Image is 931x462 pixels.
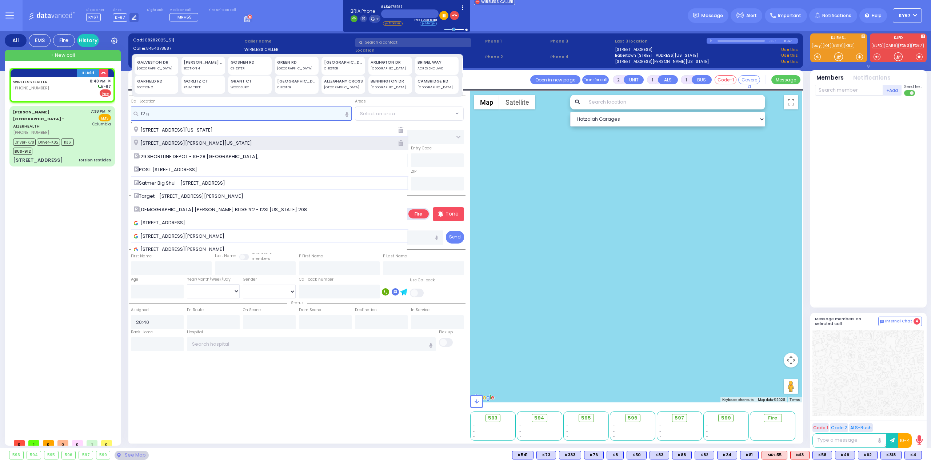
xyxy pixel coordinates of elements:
img: google_icon.svg [134,248,138,252]
img: google_icon.svg [134,221,138,225]
span: 0 [14,440,25,446]
div: K81 [740,451,759,459]
img: google_icon.svg [134,234,138,238]
span: Target - [STREET_ADDRESS][PERSON_NAME] [134,193,246,200]
label: Gender [243,277,257,282]
img: Google [472,393,496,402]
span: ✕ [108,108,111,115]
span: Select an area [360,110,395,117]
button: Toggle fullscreen view [784,95,798,109]
span: - [519,434,522,439]
div: GREEN RD [277,59,316,65]
div: BLS [627,451,647,459]
label: Pick up [439,329,453,335]
span: 597 [675,414,684,422]
span: K-67 [113,13,127,22]
div: BLS [672,451,692,459]
label: From Scene [299,307,321,313]
div: WOODBURY [231,85,269,90]
span: 0 [101,440,112,446]
span: Help [872,12,882,19]
button: Members [816,74,844,82]
label: In Service [411,307,429,313]
span: 129 SHORTLINE DEPOT - 10-28 [GEOGRAPHIC_DATA], [134,153,261,160]
span: 595 [581,414,591,422]
label: Call back number [299,277,333,282]
button: KY67 [893,8,922,23]
div: BLS [717,451,737,459]
div: BLS [904,451,922,459]
li: Transfer [383,21,403,26]
span: Fire [768,414,777,422]
button: ALS [658,75,678,84]
button: BUS [692,75,712,84]
span: Driver-K78 [13,138,36,146]
button: Send [446,231,464,244]
a: Use this [781,47,798,53]
span: BUS-912 [13,148,32,155]
span: ✕ [108,78,111,84]
span: Columbia [92,121,111,127]
div: BLS [559,451,581,459]
span: 593 [488,414,498,422]
span: 8:40 PM [90,79,105,84]
a: AIZERHEALTH [13,109,64,129]
span: 8454678587 [381,5,439,9]
div: [GEOGRAPHIC_DATA] [417,85,456,90]
span: KY67 [899,12,911,19]
div: BLS [835,451,855,459]
a: bay [812,43,822,48]
button: Internal Chat 4 [878,317,922,326]
span: [STREET_ADDRESS][US_STATE] [134,126,215,134]
div: K49 [835,451,855,459]
label: Turn off text [904,89,916,97]
img: message.svg [693,13,699,18]
button: +Add [883,85,902,96]
a: KJFD [872,43,883,48]
span: - [706,434,708,439]
div: GORLITZ CT [184,78,223,84]
div: MRH55 [762,451,787,459]
span: members [252,256,270,261]
span: - [519,429,522,434]
span: [DEMOGRAPHIC_DATA] [PERSON_NAME] BLDG #2 - 1231 [US_STATE] 208 [134,206,309,213]
div: All [5,34,27,47]
div: 596 [62,451,76,459]
label: Fire [408,209,429,218]
button: Show satellite imagery [499,95,535,109]
p: Tone [445,210,459,218]
label: En Route [187,307,204,313]
a: K318 [832,43,843,48]
div: BLS [740,451,759,459]
label: Destination [355,307,377,313]
div: CHESTER [277,85,316,90]
a: Use this [781,52,798,59]
label: Caller: [133,45,242,52]
div: K4 [904,451,922,459]
div: BLS [512,451,534,459]
input: Search a contact [355,38,471,47]
div: K73 [536,451,556,459]
div: BLS [650,451,669,459]
a: K62 [844,43,854,48]
div: 593 [9,451,23,459]
a: Open this area in Google Maps (opens a new window) [472,393,496,402]
label: Last 3 location [615,38,707,44]
div: ARLINGTON DR [371,59,409,65]
span: [PERSON_NAME][GEOGRAPHIC_DATA] - [13,109,64,122]
label: Assigned [131,307,149,313]
div: BLS [812,451,832,459]
div: K-67 [784,38,798,44]
span: - [566,423,568,429]
div: GARFIELD RD [137,78,176,84]
label: Medic on call [169,8,200,12]
a: Use this [781,59,798,65]
label: Location Name [131,121,160,126]
span: - [706,423,708,429]
a: FD53 [898,43,911,48]
span: - [566,434,568,439]
span: Phone 2 [485,54,548,60]
span: 1 [87,440,97,446]
button: UNIT [624,75,644,84]
span: 8454678587 [146,45,171,51]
